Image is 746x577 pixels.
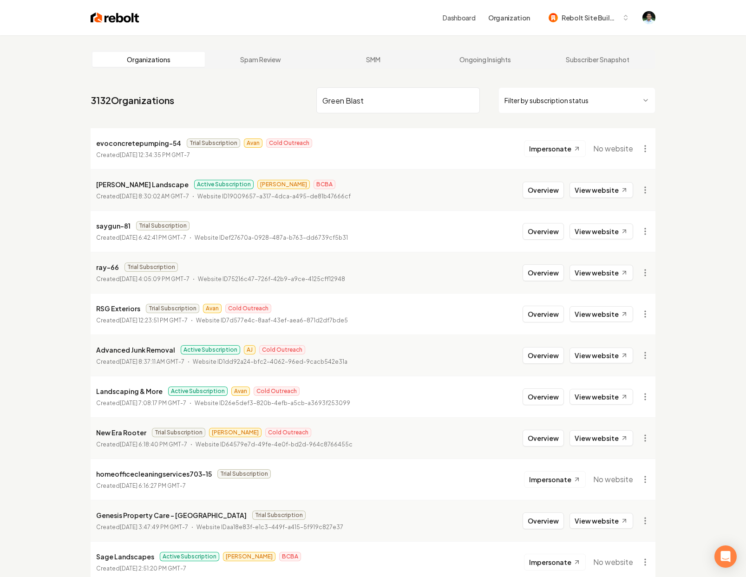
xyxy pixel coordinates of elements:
[96,262,119,273] p: ray-66
[523,388,564,405] button: Overview
[181,345,240,354] span: Active Subscription
[523,182,564,198] button: Overview
[120,317,188,324] time: [DATE] 12:23:51 PM GMT-7
[120,234,186,241] time: [DATE] 6:42:41 PM GMT-7
[524,140,586,157] button: Impersonate
[96,233,186,243] p: Created
[254,387,300,396] span: Cold Outreach
[196,440,353,449] p: Website ID 64579e7d-49fe-4e0f-bd2d-964c8766455c
[196,523,343,532] p: Website ID aa18e83f-e1c3-449f-a415-5f919c827e37
[593,557,633,568] span: No website
[569,306,633,322] a: View website
[96,179,189,190] p: [PERSON_NAME] Landscape
[96,316,188,325] p: Created
[244,138,262,148] span: Avan
[120,441,187,448] time: [DATE] 6:18:40 PM GMT-7
[120,151,190,158] time: [DATE] 12:34:35 PM GMT-7
[529,475,571,484] span: Impersonate
[195,233,348,243] p: Website ID ef27670a-0928-487a-b763-dd6739cf5b31
[195,399,350,408] p: Website ID 26e5def3-820b-4efb-a5cb-a3693f253099
[96,220,131,231] p: saygun-81
[541,52,654,67] a: Subscriber Snapshot
[205,52,317,67] a: Spam Review
[92,52,205,67] a: Organizations
[96,564,186,573] p: Created
[96,551,154,562] p: Sage Landscapes
[146,304,199,313] span: Trial Subscription
[244,345,255,354] span: AJ
[96,468,212,479] p: homeofficecleaningservices703-15
[124,262,178,272] span: Trial Subscription
[231,387,250,396] span: Avan
[96,138,181,149] p: evoconcretepumping-54
[593,143,633,154] span: No website
[523,223,564,240] button: Overview
[259,345,305,354] span: Cold Outreach
[317,52,429,67] a: SMM
[120,275,190,282] time: [DATE] 4:05:09 PM GMT-7
[569,348,633,363] a: View website
[120,400,186,407] time: [DATE] 7:08:17 PM GMT-7
[197,192,351,201] p: Website ID 19009657-a317-4dca-a495-de81b47666cf
[593,474,633,485] span: No website
[96,427,146,438] p: New Era Rooter
[569,513,633,529] a: View website
[203,304,222,313] span: Avan
[120,358,184,365] time: [DATE] 8:37:11 AM GMT-7
[96,151,190,160] p: Created
[96,481,186,491] p: Created
[523,264,564,281] button: Overview
[225,304,271,313] span: Cold Outreach
[524,554,586,570] button: Impersonate
[483,9,536,26] button: Organization
[523,306,564,322] button: Overview
[266,138,312,148] span: Cold Outreach
[642,11,655,24] img: Arwin Rahmatpanah
[96,303,140,314] p: RSG Exteriors
[523,347,564,364] button: Overview
[429,52,542,67] a: Ongoing Insights
[223,552,275,561] span: [PERSON_NAME]
[279,552,301,561] span: BCBA
[96,523,188,532] p: Created
[524,471,586,488] button: Impersonate
[217,469,271,479] span: Trial Subscription
[120,524,188,531] time: [DATE] 3:47:49 PM GMT-7
[96,357,184,367] p: Created
[549,13,558,22] img: Rebolt Site Builder
[120,565,186,572] time: [DATE] 2:51:20 PM GMT-7
[265,428,311,437] span: Cold Outreach
[257,180,310,189] span: [PERSON_NAME]
[168,387,228,396] span: Active Subscription
[523,430,564,446] button: Overview
[96,275,190,284] p: Created
[714,545,737,568] div: Open Intercom Messenger
[160,552,219,561] span: Active Subscription
[96,399,186,408] p: Created
[91,11,139,24] img: Rebolt Logo
[523,512,564,529] button: Overview
[562,13,618,23] span: Rebolt Site Builder
[91,94,174,107] a: 3132Organizations
[209,428,262,437] span: [PERSON_NAME]
[569,389,633,405] a: View website
[152,428,205,437] span: Trial Subscription
[198,275,345,284] p: Website ID 75216c47-726f-42b9-a9ce-4125cff12948
[120,482,186,489] time: [DATE] 6:16:27 PM GMT-7
[194,180,254,189] span: Active Subscription
[314,180,335,189] span: BCBA
[569,182,633,198] a: View website
[193,357,347,367] p: Website ID 1dd92a24-bfc2-4062-96ed-9cacb542e31a
[196,316,348,325] p: Website ID 7d577e4c-8aaf-43ef-aea6-871d2df7bde5
[96,510,247,521] p: Genesis Property Care - [GEOGRAPHIC_DATA]
[96,440,187,449] p: Created
[569,265,633,281] a: View website
[96,386,163,397] p: Landscaping & More
[96,192,189,201] p: Created
[252,511,306,520] span: Trial Subscription
[120,193,189,200] time: [DATE] 8:30:02 AM GMT-7
[316,87,480,113] input: Search by name or ID
[136,221,190,230] span: Trial Subscription
[642,11,655,24] button: Open user button
[96,344,175,355] p: Advanced Junk Removal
